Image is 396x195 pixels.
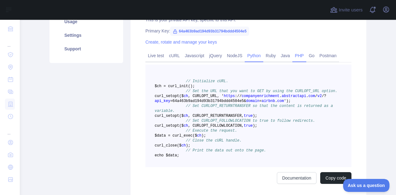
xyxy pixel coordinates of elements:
[155,143,164,148] span: curl
[188,94,224,98] span: , CURLOPT_URL, '
[315,94,317,98] span: /
[282,94,306,98] span: abstractapi
[170,99,246,103] span: =64a463b9ad194d93b31794bddd4504e5&
[145,40,217,45] a: Create, rotate and manage your keys
[306,51,317,61] a: Go
[155,114,164,118] span: curl
[253,124,255,128] span: )
[182,51,207,61] a: Javascript
[164,94,184,98] span: _setopt($
[262,99,275,103] span: airbnb
[224,51,245,61] a: NodeJS
[188,114,244,118] span: , CURLOPT_RETURNTRANSFER,
[329,5,364,15] button: Invite users
[145,28,351,34] div: Primary Key:
[188,124,244,128] span: , CURLOPT_FOLLOWLOCATION,
[207,51,224,61] a: jQuery
[145,17,351,23] div: This is your private API key, specific to this API.
[192,84,195,88] span: ;
[324,94,326,98] span: ?
[155,153,179,158] span: echo $data;
[263,51,278,61] a: Ruby
[186,89,338,93] span: // Set the URL that you want to GET by using the CURLOPT_URL option.
[5,36,15,48] div: ...
[170,27,249,36] span: 64a463b9ad194d93b31794bddd4504e5
[186,79,228,83] span: // Initialize cURL.
[322,94,324,98] span: /
[224,94,235,98] span: https
[279,94,282,98] span: .
[155,134,181,138] span: $data = curl
[242,94,279,98] span: companyenrichment
[155,124,164,128] span: curl
[155,104,335,113] span: // Set CURLOPT_RETURNTRANSFER so that the content is returned as a variable.
[155,84,177,88] span: $ch = curl
[186,129,237,133] span: // Execute the request.
[186,148,266,153] span: // Print the data out onto the page.
[186,138,242,143] span: // Close the cURL handle.
[275,99,277,103] span: .
[57,15,116,28] a: Usage
[244,114,253,118] span: true
[188,143,190,148] span: ;
[317,51,339,61] a: Postman
[164,124,184,128] span: _setopt($
[277,172,316,184] a: Documentation
[255,124,257,128] span: ;
[246,99,259,103] span: domain
[184,124,188,128] span: ch
[164,143,182,148] span: _close($
[239,94,242,98] span: /
[186,119,315,123] span: // Set CURLOPT_FOLLOWLOCATION to true to follow redirects.
[145,51,166,61] a: Live test
[288,99,291,103] span: ;
[155,99,170,103] span: api_key
[253,114,255,118] span: )
[244,124,253,128] span: true
[5,123,15,136] div: ...
[308,94,315,98] span: com
[181,134,197,138] span: _exec($
[201,134,204,138] span: )
[320,172,351,184] button: Copy code
[259,99,261,103] span: =
[235,94,237,98] span: :
[343,179,390,192] iframe: Toggle Customer Support
[284,99,288,103] span: ')
[204,134,206,138] span: ;
[57,28,116,42] a: Settings
[184,114,188,118] span: ch
[339,6,363,14] span: Invite users
[57,42,116,56] a: Support
[306,94,308,98] span: .
[278,51,293,61] a: Java
[184,94,188,98] span: ch
[317,94,322,98] span: v2
[181,143,186,148] span: ch
[292,51,306,61] a: PHP
[166,51,182,61] a: cURL
[277,99,284,103] span: com
[177,84,192,88] span: _init()
[237,94,239,98] span: /
[164,114,184,118] span: _setopt($
[255,114,257,118] span: ;
[197,134,201,138] span: ch
[186,143,188,148] span: )
[245,51,263,61] a: Python
[155,94,164,98] span: curl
